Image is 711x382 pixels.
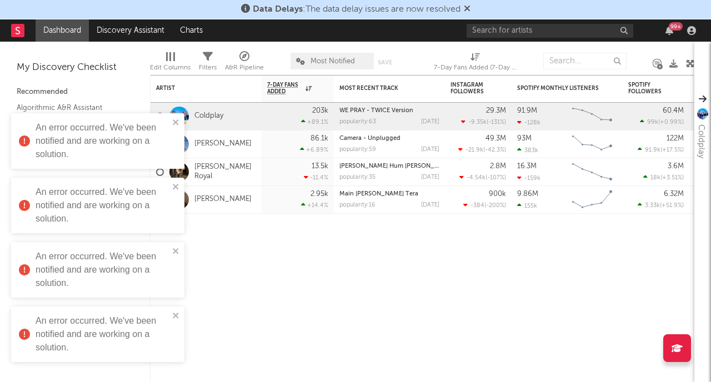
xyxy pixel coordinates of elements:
[517,135,532,142] div: 93M
[567,103,617,130] svg: Chart title
[434,47,517,79] div: 7-Day Fans Added (7-Day Fans Added)
[150,47,191,79] div: Edit Columns
[543,53,627,69] input: Search...
[36,185,169,225] div: An error occurred. We've been notified and are working on a solution.
[17,61,133,74] div: My Discovery Checklist
[17,102,122,124] a: Algorithmic A&R Assistant ([GEOGRAPHIC_DATA])
[650,175,660,181] span: 18k
[339,163,531,169] a: [PERSON_NAME] Hum [PERSON_NAME] - [PERSON_NAME] Version
[339,147,376,153] div: popularity: 59
[225,61,264,74] div: A&R Pipeline
[150,61,191,74] div: Edit Columns
[339,191,418,197] a: Main [PERSON_NAME] Tera
[467,175,485,181] span: -4.54k
[667,135,684,142] div: 122M
[567,158,617,186] svg: Chart title
[421,147,439,153] div: [DATE]
[301,118,328,125] div: +89.1 %
[36,250,169,290] div: An error occurred. We've been notified and are working on a solution.
[312,107,328,114] div: 203k
[199,61,217,74] div: Filters
[694,124,708,158] div: Coldplay
[640,118,684,125] div: ( )
[311,58,355,65] span: Most Notified
[311,135,328,142] div: 86.1k
[339,135,400,142] a: Camera - Unplugged
[470,203,484,209] span: -384
[669,22,683,31] div: 99 +
[301,202,328,209] div: +14.4 %
[339,191,439,197] div: Main Simran Karaan Tera
[643,174,684,181] div: ( )
[662,175,682,181] span: +3.51 %
[645,203,660,209] span: 3.33k
[194,195,252,204] a: [PERSON_NAME]
[36,314,169,354] div: An error occurred. We've been notified and are working on a solution.
[172,182,180,193] button: close
[172,311,180,321] button: close
[89,19,172,42] a: Discovery Assistant
[468,119,487,125] span: -9.35k
[517,107,537,114] div: 91.9M
[339,135,439,142] div: Camera - Unplugged
[36,121,169,161] div: An error occurred. We've been notified and are working on a solution.
[517,190,538,198] div: 9.86M
[645,147,660,153] span: 91.9k
[486,107,506,114] div: 29.3M
[662,203,682,209] span: +51.9 %
[463,202,506,209] div: ( )
[339,119,376,125] div: popularity: 63
[300,146,328,153] div: +6.89 %
[517,174,540,182] div: -159k
[339,163,439,169] div: Kho Gaye Hum Kahan - Shachi Shetty Version
[339,85,423,92] div: Most Recent Track
[665,26,673,35] button: 99+
[378,59,392,66] button: Save
[253,5,460,14] span: : The data delay issues are now resolved
[490,163,506,170] div: 2.8M
[253,5,303,14] span: Data Delays
[421,119,439,125] div: [DATE]
[668,163,684,170] div: 3.6M
[647,119,658,125] span: 99k
[517,147,538,154] div: 383k
[36,19,89,42] a: Dashboard
[465,147,483,153] span: -21.9k
[459,174,506,181] div: ( )
[628,82,667,95] div: Spotify Followers
[517,85,600,92] div: Spotify Monthly Listeners
[662,147,682,153] span: +17.5 %
[311,190,328,198] div: 2.95k
[486,203,504,209] span: -200 %
[567,186,617,214] svg: Chart title
[156,85,239,92] div: Artist
[464,5,470,14] span: Dismiss
[421,202,439,208] div: [DATE]
[339,174,375,180] div: popularity: 35
[517,202,537,209] div: 155k
[199,47,217,79] div: Filters
[489,190,506,198] div: 900k
[421,174,439,180] div: [DATE]
[488,119,504,125] span: -131 %
[485,135,506,142] div: 49.3M
[339,108,439,114] div: WE PRAY - TWICE Version
[567,130,617,158] svg: Chart title
[267,82,303,95] span: 7-Day Fans Added
[194,163,256,182] a: [PERSON_NAME] Royal
[638,146,684,153] div: ( )
[434,61,517,74] div: 7-Day Fans Added (7-Day Fans Added)
[172,247,180,257] button: close
[458,146,506,153] div: ( )
[194,112,223,121] a: Coldplay
[17,86,133,99] div: Recommended
[517,163,537,170] div: 16.3M
[225,47,264,79] div: A&R Pipeline
[339,202,375,208] div: popularity: 16
[339,108,413,114] a: WE PRAY - TWICE Version
[450,82,489,95] div: Instagram Followers
[304,174,328,181] div: -11.4 %
[485,147,504,153] span: -42.3 %
[467,24,633,38] input: Search for artists
[312,163,328,170] div: 13.5k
